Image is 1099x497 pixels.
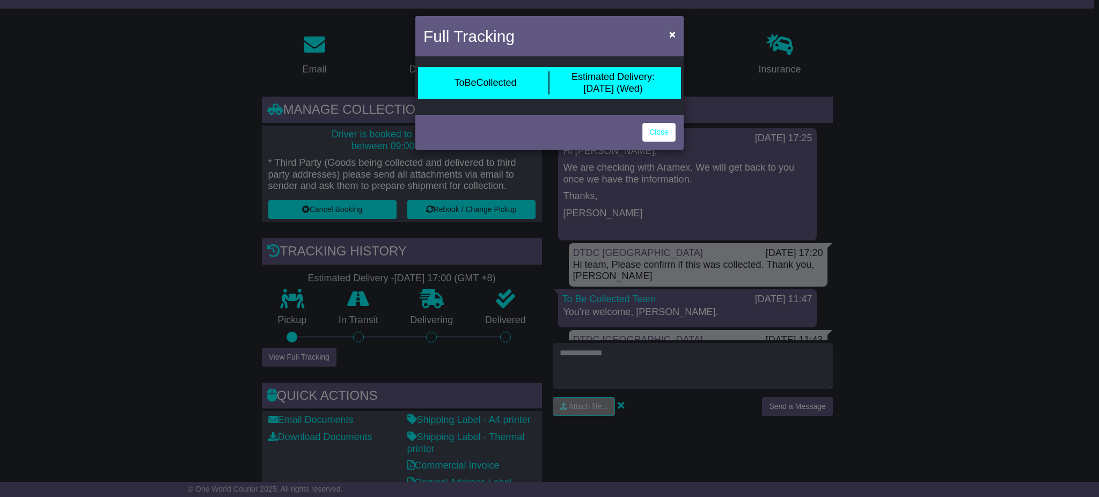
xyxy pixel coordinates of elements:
span: × [669,28,676,40]
a: Close [642,123,676,142]
button: Close [664,23,681,45]
div: ToBeCollected [454,77,516,89]
h4: Full Tracking [423,24,515,48]
div: [DATE] (Wed) [572,71,655,94]
span: Estimated Delivery: [572,71,655,82]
